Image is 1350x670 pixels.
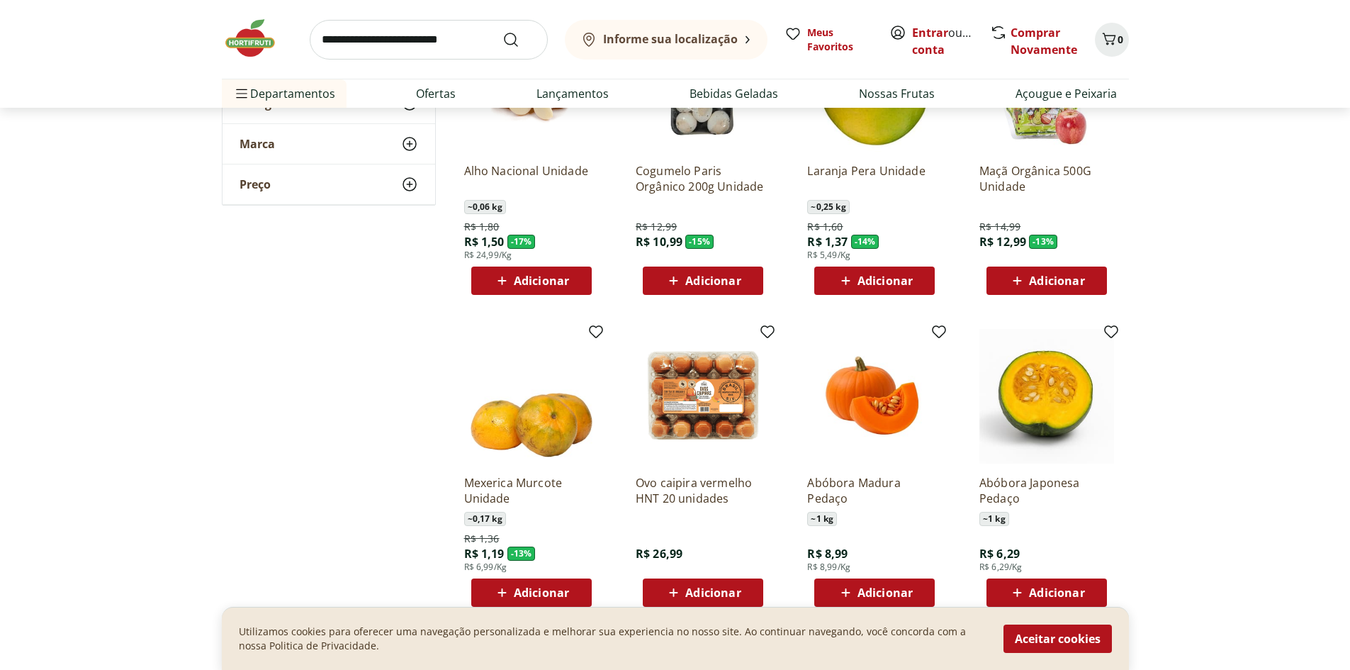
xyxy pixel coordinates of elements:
[565,20,767,60] button: Informe sua localização
[784,26,872,54] a: Meus Favoritos
[1016,85,1117,102] a: Açougue e Peixaria
[807,163,942,194] a: Laranja Pera Unidade
[979,475,1114,506] a: Abóbora Japonesa Pedaço
[859,85,935,102] a: Nossas Frutas
[807,512,837,526] span: ~ 1 kg
[514,587,569,598] span: Adicionar
[222,17,293,60] img: Hortifruti
[239,625,986,653] p: Utilizamos cookies para oferecer uma navegação personalizada e melhorar sua experiencia no nosso ...
[233,77,335,111] span: Departamentos
[223,124,435,164] button: Marca
[464,163,599,194] a: Alho Nacional Unidade
[464,532,500,546] span: R$ 1,36
[223,164,435,204] button: Preço
[979,546,1020,562] span: R$ 6,29
[807,234,848,250] span: R$ 1,37
[1003,625,1112,653] button: Aceitar cookies
[807,26,872,54] span: Meus Favoritos
[603,31,738,47] b: Informe sua localização
[471,579,592,607] button: Adicionar
[814,579,935,607] button: Adicionar
[1095,23,1129,57] button: Carrinho
[643,267,763,295] button: Adicionar
[636,220,677,234] span: R$ 12,99
[685,275,741,286] span: Adicionar
[685,235,714,249] span: - 15 %
[979,234,1026,250] span: R$ 12,99
[464,512,506,526] span: ~ 0,17 kg
[912,24,975,58] span: ou
[912,25,990,57] a: Criar conta
[1011,25,1077,57] a: Comprar Novamente
[807,562,850,573] span: R$ 8,99/Kg
[507,547,536,561] span: - 13 %
[514,275,569,286] span: Adicionar
[685,587,741,598] span: Adicionar
[807,546,848,562] span: R$ 8,99
[464,546,505,562] span: R$ 1,19
[857,275,913,286] span: Adicionar
[1029,587,1084,598] span: Adicionar
[979,163,1114,194] a: Maçã Orgânica 500G Unidade
[636,475,770,506] a: Ovo caipira vermelho HNT 20 unidades
[507,235,536,249] span: - 17 %
[464,562,507,573] span: R$ 6,99/Kg
[807,475,942,506] a: Abóbora Madura Pedaço
[464,250,512,261] span: R$ 24,99/Kg
[814,267,935,295] button: Adicionar
[1029,275,1084,286] span: Adicionar
[857,587,913,598] span: Adicionar
[979,512,1009,526] span: ~ 1 kg
[233,77,250,111] button: Menu
[912,25,948,40] a: Entrar
[636,329,770,464] img: Ovo caipira vermelho HNT 20 unidades
[240,177,271,191] span: Preço
[502,31,536,48] button: Submit Search
[807,220,843,234] span: R$ 1,60
[851,235,879,249] span: - 14 %
[979,329,1114,464] img: Abóbora Japonesa Pedaço
[464,200,506,214] span: ~ 0,06 kg
[471,267,592,295] button: Adicionar
[979,220,1020,234] span: R$ 14,99
[807,329,942,464] img: Abóbora Madura Pedaço
[690,85,778,102] a: Bebidas Geladas
[986,579,1107,607] button: Adicionar
[636,546,682,562] span: R$ 26,99
[464,234,505,250] span: R$ 1,50
[986,267,1107,295] button: Adicionar
[536,85,609,102] a: Lançamentos
[636,234,682,250] span: R$ 10,99
[1118,33,1123,46] span: 0
[464,329,599,464] img: Mexerica Murcote Unidade
[807,250,850,261] span: R$ 5,49/Kg
[464,220,500,234] span: R$ 1,80
[643,579,763,607] button: Adicionar
[807,200,849,214] span: ~ 0,25 kg
[416,85,456,102] a: Ofertas
[240,137,275,151] span: Marca
[636,163,770,194] a: Cogumelo Paris Orgânico 200g Unidade
[464,475,599,506] a: Mexerica Murcote Unidade
[310,20,548,60] input: search
[979,562,1023,573] span: R$ 6,29/Kg
[1029,235,1057,249] span: - 13 %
